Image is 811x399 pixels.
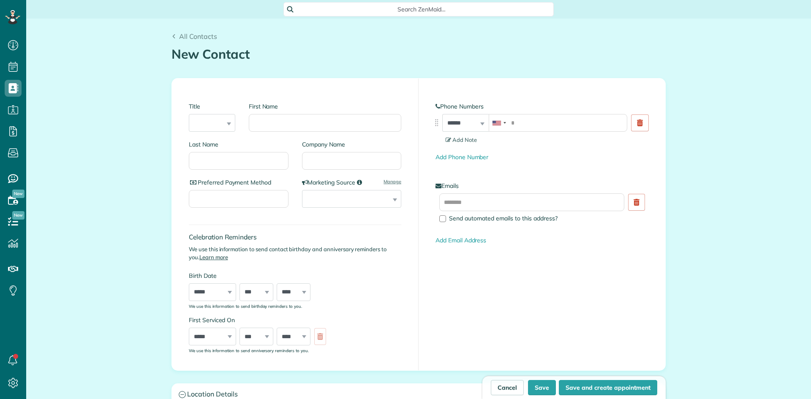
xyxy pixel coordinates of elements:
[189,140,288,149] label: Last Name
[302,178,402,187] label: Marketing Source
[446,136,477,143] span: Add Note
[189,233,401,241] h4: Celebration Reminders
[559,380,657,395] button: Save and create appointment
[435,102,648,111] label: Phone Numbers
[189,178,288,187] label: Preferred Payment Method
[171,31,217,41] a: All Contacts
[432,118,441,127] img: drag_indicator-119b368615184ecde3eda3c64c821f6cf29d3e2b97b89ee44bc31753036683e5.png
[189,304,302,309] sub: We use this information to send birthday reminders to you.
[449,214,558,222] span: Send automated emails to this address?
[189,348,309,353] sub: We use this information to send anniversary reminders to you.
[171,47,666,61] h1: New Contact
[435,153,488,161] a: Add Phone Number
[199,254,228,261] a: Learn more
[435,182,648,190] label: Emails
[249,102,401,111] label: First Name
[189,102,235,111] label: Title
[189,245,401,261] p: We use this information to send contact birthday and anniversary reminders to you.
[489,114,509,131] div: United States: +1
[491,380,524,395] a: Cancel
[528,380,556,395] button: Save
[435,236,486,244] a: Add Email Address
[189,271,330,280] label: Birth Date
[12,211,24,220] span: New
[302,140,402,149] label: Company Name
[384,178,401,185] a: Manage
[189,316,330,324] label: First Serviced On
[12,190,24,198] span: New
[179,32,217,41] span: All Contacts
